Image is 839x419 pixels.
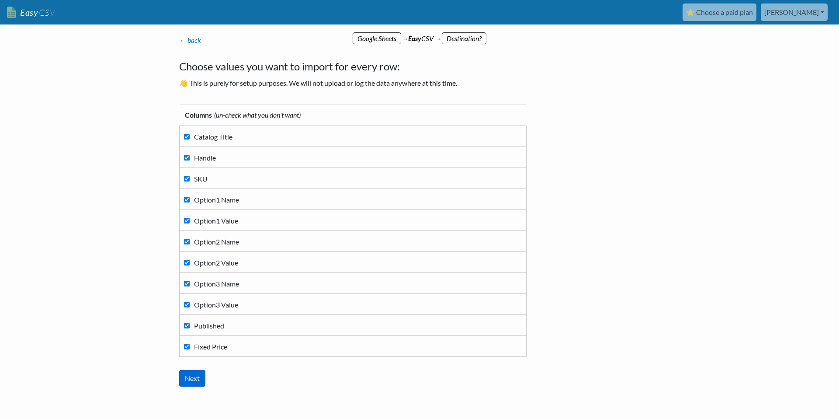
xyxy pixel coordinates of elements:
[761,3,828,21] a: [PERSON_NAME]
[795,375,829,409] iframe: Drift Widget Chat Controller
[179,370,205,387] input: Next
[194,154,216,162] span: Handle
[683,3,756,21] a: ⭐ Choose a paid plan
[184,239,190,244] input: Option2 Name
[179,36,201,44] a: ← back
[184,260,190,265] input: Option2 Value
[184,302,190,307] input: Option3 Value
[7,3,55,21] a: EasyCSV
[194,175,208,183] span: SKU
[179,59,535,74] h4: Choose values you want to import for every row:
[38,7,55,18] span: CSV
[194,258,238,267] span: Option2 Value
[214,111,301,119] i: (un-check what you don't want)
[194,321,224,330] span: Published
[184,344,190,349] input: Fixed Price
[194,196,239,204] span: Option1 Name
[180,105,527,126] th: Columns
[184,134,190,140] input: Catalog Title
[194,279,239,288] span: Option3 Name
[184,218,190,223] input: Option1 Value
[194,300,238,309] span: Option3 Value
[184,155,190,161] input: Handle
[194,133,232,141] span: Catalog Title
[184,323,190,328] input: Published
[194,216,238,225] span: Option1 Value
[194,237,239,246] span: Option2 Name
[170,24,669,44] div: → CSV →
[184,281,190,286] input: Option3 Name
[194,342,227,351] span: Fixed Price
[184,176,190,182] input: SKU
[184,197,190,203] input: Option1 Name
[179,78,535,88] p: 👋 This is purely for setup purposes. We will not upload or log the data anywhere at this time.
